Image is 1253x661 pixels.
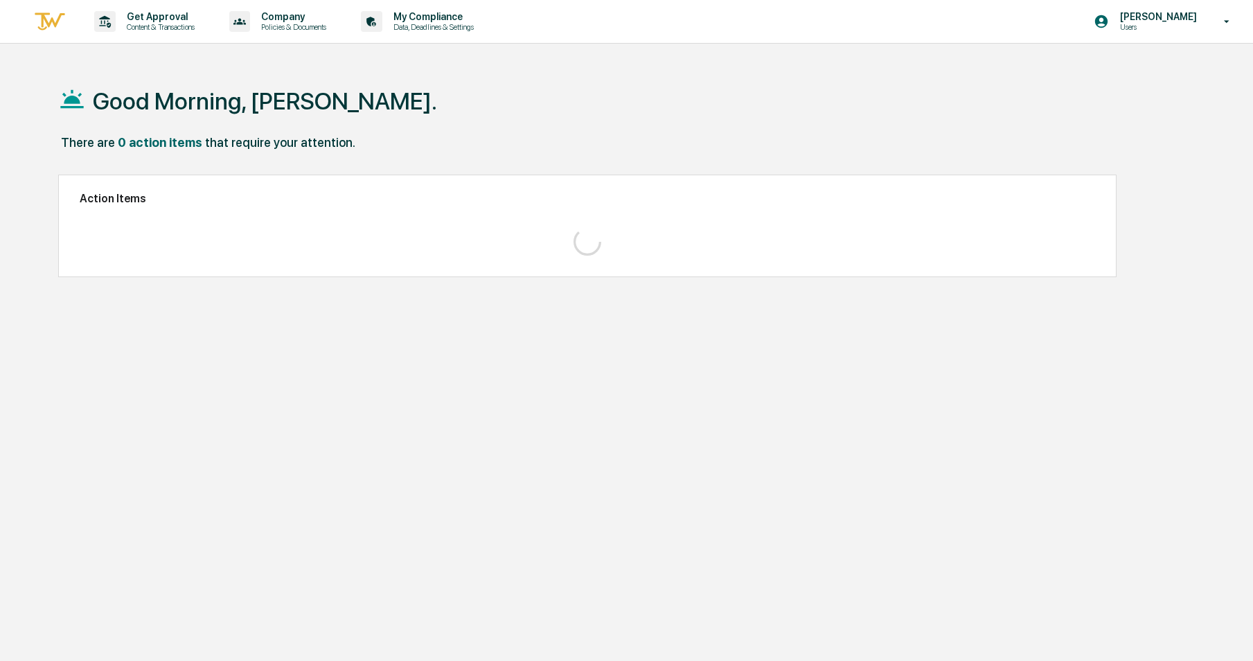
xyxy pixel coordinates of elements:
[382,22,481,32] p: Data, Deadlines & Settings
[382,11,481,22] p: My Compliance
[250,11,333,22] p: Company
[116,11,202,22] p: Get Approval
[33,10,66,33] img: logo
[93,87,437,115] h1: Good Morning, [PERSON_NAME].
[118,135,202,150] div: 0 action items
[80,192,1094,205] h2: Action Items
[205,135,355,150] div: that require your attention.
[250,22,333,32] p: Policies & Documents
[116,22,202,32] p: Content & Transactions
[61,135,115,150] div: There are
[1109,11,1204,22] p: [PERSON_NAME]
[1109,22,1204,32] p: Users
